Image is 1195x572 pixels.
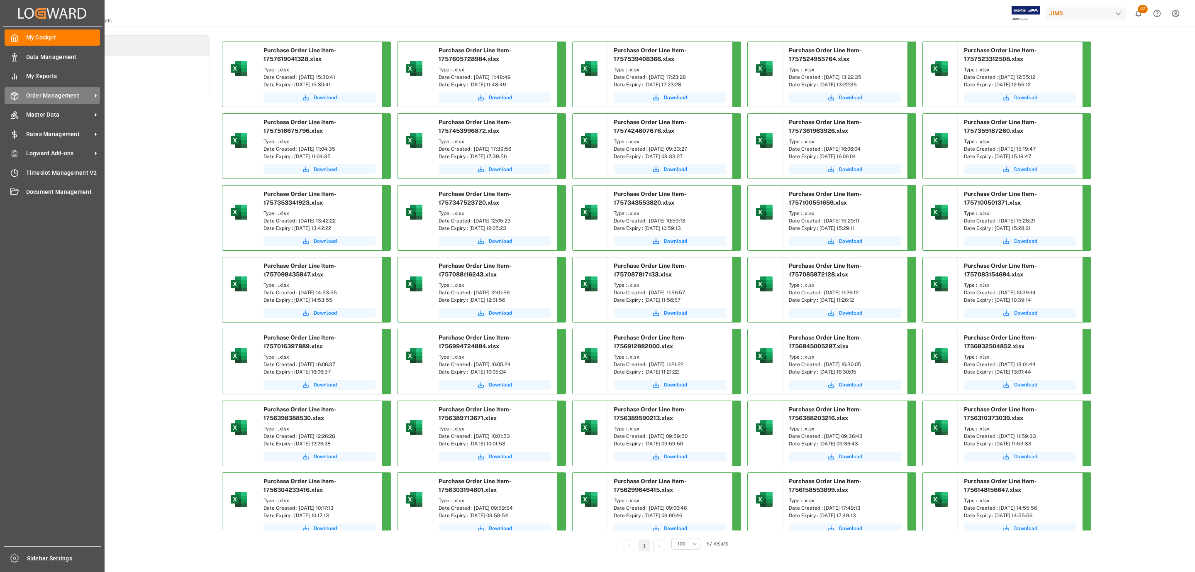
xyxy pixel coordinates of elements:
[614,308,726,318] button: Download
[839,94,862,101] span: Download
[929,274,949,294] img: microsoft-excel-2019--v1.png
[439,380,551,390] button: Download
[789,452,901,462] button: Download
[263,281,376,289] div: Type : .xlsx
[26,188,100,196] span: Document Management
[263,225,376,232] div: Date Expiry : [DATE] 13:42:22
[229,346,249,366] img: microsoft-excel-2019--v1.png
[614,440,726,447] div: Date Expiry : [DATE] 09:59:50
[263,452,376,462] button: Download
[263,73,376,81] div: Date Created : [DATE] 15:30:41
[1129,4,1148,23] button: show 57 new notifications
[929,130,949,150] img: microsoft-excel-2019--v1.png
[439,308,551,318] a: Download
[789,433,901,440] div: Date Created : [DATE] 09:36:43
[964,225,1076,232] div: Date Expiry : [DATE] 15:28:21
[439,523,551,533] a: Download
[263,497,376,504] div: Type : .xlsx
[439,119,512,134] span: Purchase Order Line Item-1757453996872.xlsx
[263,145,376,153] div: Date Created : [DATE] 11:04:35
[614,153,726,160] div: Date Expiry : [DATE] 09:33:27
[789,236,901,246] a: Download
[614,119,687,134] span: Purchase Order Line Item-1757424807676.xlsx
[964,380,1076,390] a: Download
[1046,7,1126,20] div: JIMS
[263,308,376,318] button: Download
[929,418,949,438] img: microsoft-excel-2019--v1.png
[314,94,337,101] span: Download
[1138,5,1148,13] span: 57
[964,119,1037,134] span: Purchase Order Line Item-1757359187260.xlsx
[263,380,376,390] button: Download
[671,538,700,550] button: open menu
[5,184,100,200] a: Document Management
[579,202,599,222] img: microsoft-excel-2019--v1.png
[964,164,1076,174] a: Download
[789,308,901,318] button: Download
[5,49,100,65] a: Data Management
[789,81,901,88] div: Date Expiry : [DATE] 13:22:35
[263,93,376,103] a: Download
[789,353,901,361] div: Type : .xlsx
[964,262,1037,278] span: Purchase Order Line Item-1757083154694.xlsx
[314,381,337,389] span: Download
[789,66,901,73] div: Type : .xlsx
[439,425,551,433] div: Type : .xlsx
[789,217,901,225] div: Date Created : [DATE] 15:29:11
[263,425,376,433] div: Type : .xlsx
[929,346,949,366] img: microsoft-excel-2019--v1.png
[964,191,1037,206] span: Purchase Order Line Item-1757100501371.xlsx
[229,274,249,294] img: microsoft-excel-2019--v1.png
[839,381,862,389] span: Download
[754,59,774,78] img: microsoft-excel-2019--v1.png
[789,138,901,145] div: Type : .xlsx
[614,425,726,433] div: Type : .xlsx
[489,166,512,173] span: Download
[1014,381,1037,389] span: Download
[439,452,551,462] a: Download
[789,119,862,134] span: Purchase Order Line Item-1757361963926.xlsx
[263,523,376,533] a: Download
[404,202,424,222] img: microsoft-excel-2019--v1.png
[789,93,901,103] a: Download
[439,93,551,103] button: Download
[664,525,687,532] span: Download
[263,353,376,361] div: Type : .xlsx
[439,191,512,206] span: Purchase Order Line Item-1757347523720.xlsx
[614,47,687,62] span: Purchase Order Line Item-1757539408366.xlsx
[38,36,210,56] a: Downloads
[26,130,92,139] span: Rates Management
[789,164,901,174] button: Download
[439,66,551,73] div: Type : .xlsx
[789,380,901,390] a: Download
[964,217,1076,225] div: Date Created : [DATE] 15:28:21
[439,353,551,361] div: Type : .xlsx
[614,380,726,390] a: Download
[789,47,862,62] span: Purchase Order Line Item-1757524955764.xlsx
[439,334,512,350] span: Purchase Order Line Item-1756994724884.xlsx
[439,236,551,246] button: Download
[789,334,862,350] span: Purchase Order Line Item-1756845005287.xlsx
[754,418,774,438] img: microsoft-excel-2019--v1.png
[263,296,376,304] div: Date Expiry : [DATE] 14:53:55
[789,296,901,304] div: Date Expiry : [DATE] 11:26:12
[754,130,774,150] img: microsoft-excel-2019--v1.png
[439,81,551,88] div: Date Expiry : [DATE] 11:48:49
[678,540,685,548] span: 100
[964,308,1076,318] button: Download
[489,309,512,317] span: Download
[263,66,376,73] div: Type : .xlsx
[614,361,726,368] div: Date Created : [DATE] 11:21:22
[229,130,249,150] img: microsoft-excel-2019--v1.png
[839,309,862,317] span: Download
[26,53,100,61] span: Data Management
[839,166,862,173] span: Download
[789,368,901,376] div: Date Expiry : [DATE] 16:30:05
[754,274,774,294] img: microsoft-excel-2019--v1.png
[614,289,726,296] div: Date Created : [DATE] 11:56:57
[439,368,551,376] div: Date Expiry : [DATE] 10:05:24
